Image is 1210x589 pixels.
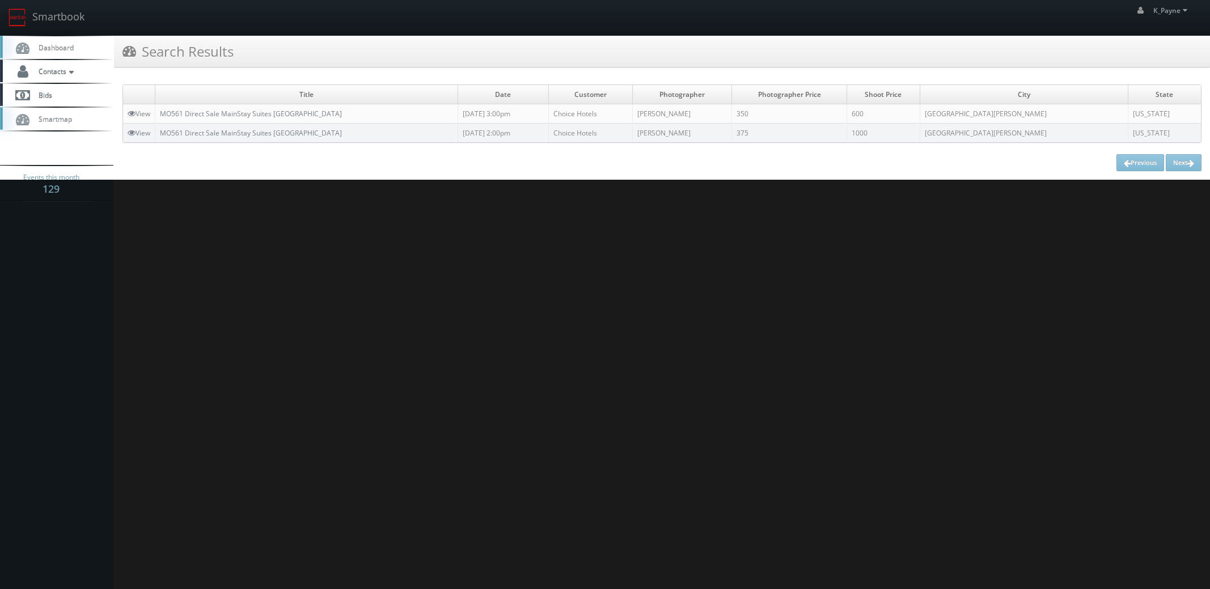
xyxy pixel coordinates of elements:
td: [GEOGRAPHIC_DATA][PERSON_NAME] [920,124,1128,143]
td: [DATE] 3:00pm [458,104,548,124]
td: City [920,85,1128,104]
td: 375 [732,124,847,143]
td: State [1128,85,1201,104]
a: View [128,109,150,118]
span: Smartmap [33,114,72,124]
img: smartbook-logo.png [9,9,27,27]
a: View [128,128,150,138]
td: Choice Hotels [548,124,633,143]
td: 350 [732,104,847,124]
strong: 129 [43,182,60,196]
a: MO561 Direct Sale MainStay Suites [GEOGRAPHIC_DATA] [160,109,342,118]
a: MO561 Direct Sale MainStay Suites [GEOGRAPHIC_DATA] [160,128,342,138]
td: [PERSON_NAME] [633,104,732,124]
td: Choice Hotels [548,104,633,124]
td: [GEOGRAPHIC_DATA][PERSON_NAME] [920,104,1128,124]
td: [US_STATE] [1128,104,1201,124]
td: [PERSON_NAME] [633,124,732,143]
span: Contacts [33,66,77,76]
span: Bids [33,90,52,100]
td: 1000 [847,124,920,143]
td: Date [458,85,548,104]
td: [DATE] 2:00pm [458,124,548,143]
span: K_Payne [1153,6,1191,15]
td: Customer [548,85,633,104]
td: Photographer Price [732,85,847,104]
span: Events this month [23,172,79,183]
span: Dashboard [33,43,74,52]
td: [US_STATE] [1128,124,1201,143]
td: Title [155,85,458,104]
td: 600 [847,104,920,124]
td: Photographer [633,85,732,104]
td: Shoot Price [847,85,920,104]
h3: Search Results [122,41,234,61]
